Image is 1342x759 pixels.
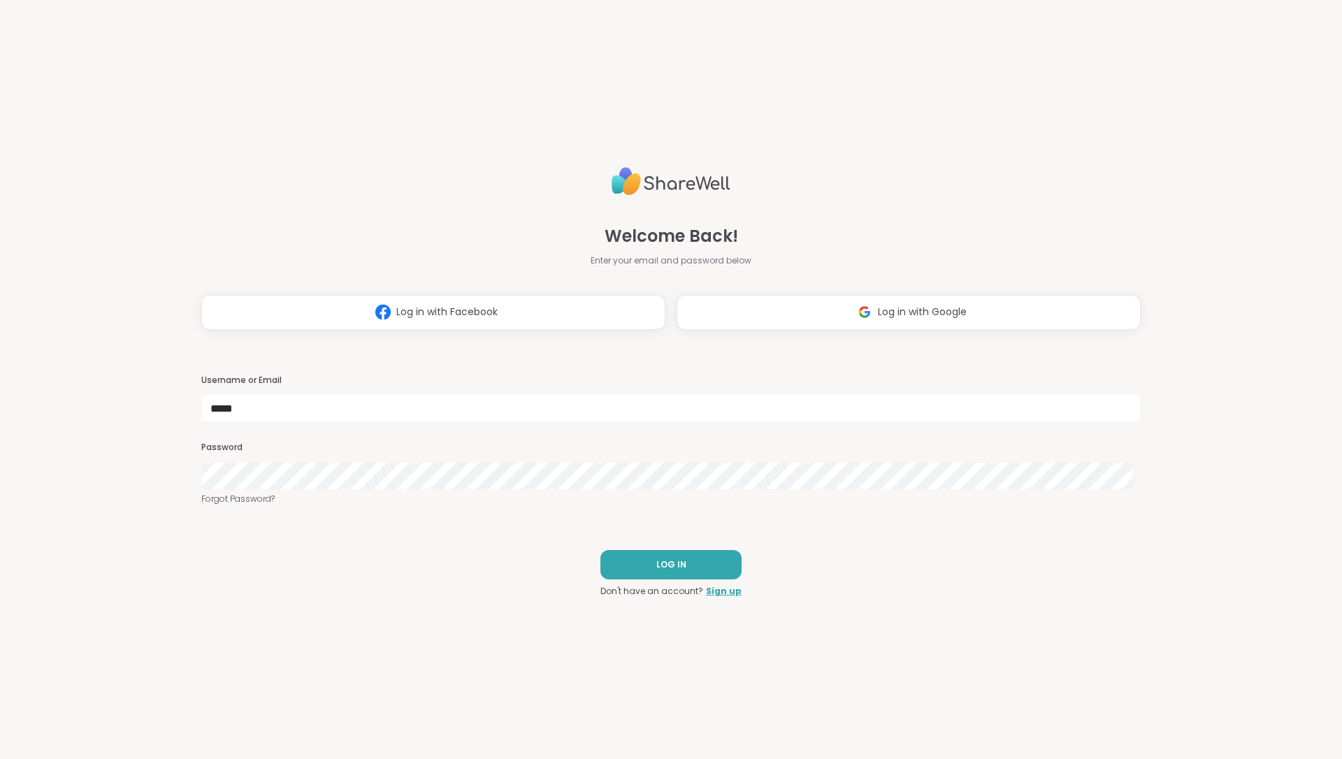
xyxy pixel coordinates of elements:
[591,254,751,267] span: Enter your email and password below
[201,295,665,330] button: Log in with Facebook
[600,550,742,579] button: LOG IN
[656,558,686,571] span: LOG IN
[851,299,878,325] img: ShareWell Logomark
[612,161,730,201] img: ShareWell Logo
[201,493,1141,505] a: Forgot Password?
[878,305,967,319] span: Log in with Google
[396,305,498,319] span: Log in with Facebook
[706,585,742,598] a: Sign up
[605,224,738,249] span: Welcome Back!
[600,585,703,598] span: Don't have an account?
[201,442,1141,454] h3: Password
[370,299,396,325] img: ShareWell Logomark
[201,375,1141,386] h3: Username or Email
[677,295,1141,330] button: Log in with Google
